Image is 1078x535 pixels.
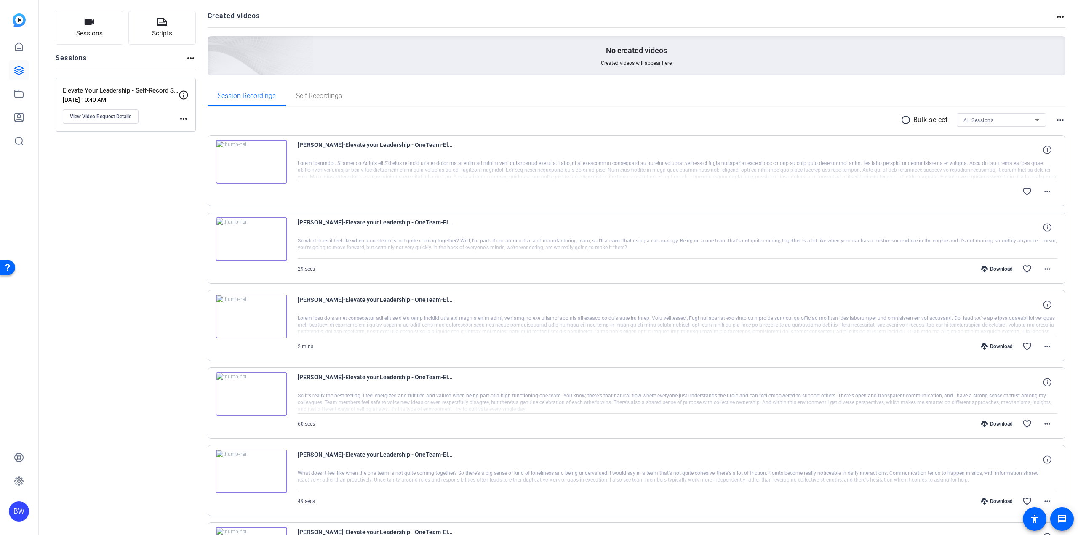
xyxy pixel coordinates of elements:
[1042,264,1052,274] mat-icon: more_horiz
[9,501,29,522] div: BW
[128,11,196,45] button: Scripts
[13,13,26,27] img: blue-gradient.svg
[298,450,454,470] span: [PERSON_NAME]-Elevate your Leadership - OneTeam-Elevate Your Leadership - Self-Record Session-175...
[56,11,123,45] button: Sessions
[218,93,276,99] span: Session Recordings
[977,498,1017,505] div: Download
[1042,341,1052,351] mat-icon: more_horiz
[1022,419,1032,429] mat-icon: favorite_border
[901,115,913,125] mat-icon: radio_button_unchecked
[606,45,667,56] p: No created videos
[1022,341,1032,351] mat-icon: favorite_border
[298,343,313,349] span: 2 mins
[1030,514,1040,524] mat-icon: accessibility
[298,421,315,427] span: 60 secs
[1042,419,1052,429] mat-icon: more_horiz
[298,266,315,272] span: 29 secs
[977,343,1017,350] div: Download
[152,29,172,38] span: Scripts
[1055,115,1065,125] mat-icon: more_horiz
[298,372,454,392] span: [PERSON_NAME]-Elevate your Leadership - OneTeam-Elevate Your Leadership - Self-Record Session-175...
[977,421,1017,427] div: Download
[70,113,131,120] span: View Video Request Details
[63,96,179,103] p: [DATE] 10:40 AM
[1022,186,1032,197] mat-icon: favorite_border
[1042,496,1052,506] mat-icon: more_horiz
[1022,496,1032,506] mat-icon: favorite_border
[216,295,287,338] img: thumb-nail
[216,140,287,184] img: thumb-nail
[63,86,179,96] p: Elevate Your Leadership - Self-Record Session
[1042,186,1052,197] mat-icon: more_horiz
[963,117,993,123] span: All Sessions
[216,217,287,261] img: thumb-nail
[977,266,1017,272] div: Download
[186,53,196,63] mat-icon: more_horiz
[298,295,454,315] span: [PERSON_NAME]-Elevate your Leadership - OneTeam-Elevate Your Leadership - Self-Record Session-175...
[56,53,87,69] h2: Sessions
[208,11,1056,27] h2: Created videos
[179,114,189,124] mat-icon: more_horiz
[298,498,315,504] span: 49 secs
[216,450,287,493] img: thumb-nail
[1055,12,1065,22] mat-icon: more_horiz
[216,372,287,416] img: thumb-nail
[296,93,342,99] span: Self Recordings
[1022,264,1032,274] mat-icon: favorite_border
[63,109,139,124] button: View Video Request Details
[601,60,672,67] span: Created videos will appear here
[298,217,454,237] span: [PERSON_NAME]-Elevate your Leadership - OneTeam-Elevate Your Leadership - Self-Record Session-175...
[1057,514,1067,524] mat-icon: message
[913,115,948,125] p: Bulk select
[76,29,103,38] span: Sessions
[298,140,454,160] span: [PERSON_NAME]-Elevate your Leadership - OneTeam-Elevate Your Leadership - Self-Record Session-175...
